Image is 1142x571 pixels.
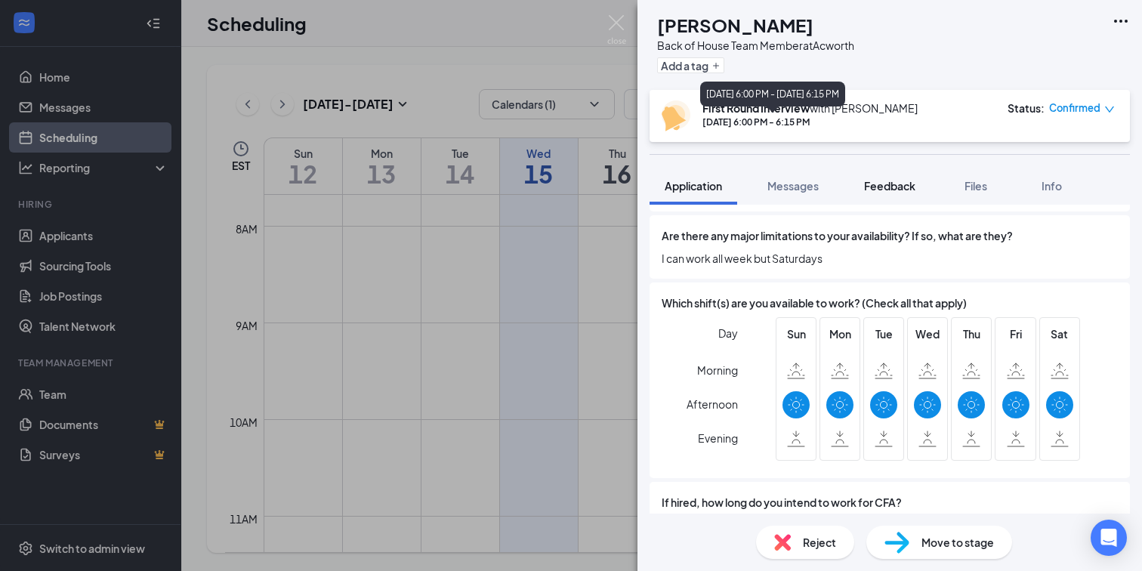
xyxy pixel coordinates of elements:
[958,326,985,342] span: Thu
[767,179,819,193] span: Messages
[782,326,810,342] span: Sun
[914,326,941,342] span: Wed
[1091,520,1127,556] div: Open Intercom Messenger
[662,295,967,311] span: Which shift(s) are you available to work? (Check all that apply)
[657,57,724,73] button: PlusAdd a tag
[921,534,994,551] span: Move to stage
[662,227,1013,244] span: Are there any major limitations to your availability? If so, what are they?
[718,325,738,341] span: Day
[1104,104,1115,115] span: down
[687,390,738,418] span: Afternoon
[662,250,1118,267] span: I can work all week but Saturdays
[1002,326,1029,342] span: Fri
[662,494,902,511] span: If hired, how long do you intend to work for CFA?
[870,326,897,342] span: Tue
[702,116,918,128] div: [DATE] 6:00 PM - 6:15 PM
[1112,12,1130,30] svg: Ellipses
[1042,179,1062,193] span: Info
[1046,326,1073,342] span: Sat
[697,356,738,384] span: Morning
[1008,100,1045,116] div: Status :
[698,424,738,452] span: Evening
[826,326,853,342] span: Mon
[864,179,915,193] span: Feedback
[965,179,987,193] span: Files
[1049,100,1100,116] span: Confirmed
[665,179,722,193] span: Application
[657,12,813,38] h1: [PERSON_NAME]
[700,82,845,106] div: [DATE] 6:00 PM - [DATE] 6:15 PM
[657,38,854,53] div: Back of House Team Member at Acworth
[803,534,836,551] span: Reject
[711,61,721,70] svg: Plus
